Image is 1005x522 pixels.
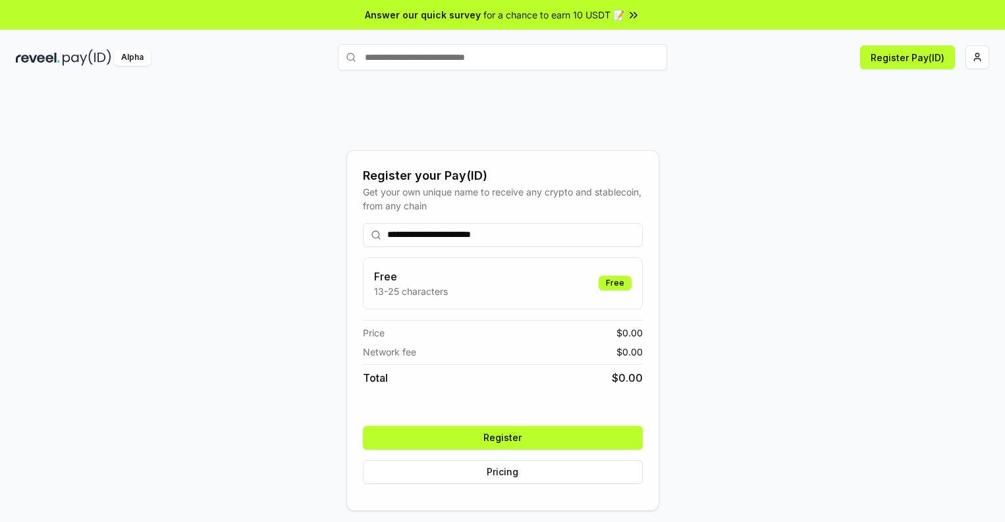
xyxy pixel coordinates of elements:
[363,185,643,213] div: Get your own unique name to receive any crypto and stablecoin, from any chain
[365,8,481,22] span: Answer our quick survey
[612,370,643,386] span: $ 0.00
[363,426,643,450] button: Register
[363,460,643,484] button: Pricing
[363,167,643,185] div: Register your Pay(ID)
[363,370,388,386] span: Total
[374,269,448,284] h3: Free
[616,326,643,340] span: $ 0.00
[374,284,448,298] p: 13-25 characters
[860,45,955,69] button: Register Pay(ID)
[16,49,60,66] img: reveel_dark
[114,49,151,66] div: Alpha
[363,345,416,359] span: Network fee
[616,345,643,359] span: $ 0.00
[363,326,385,340] span: Price
[483,8,624,22] span: for a chance to earn 10 USDT 📝
[63,49,111,66] img: pay_id
[599,276,632,290] div: Free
